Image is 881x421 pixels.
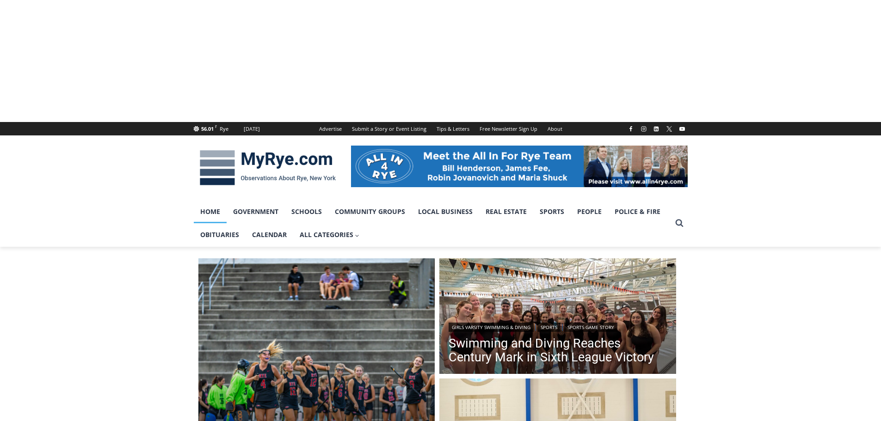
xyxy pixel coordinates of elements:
[412,200,479,223] a: Local Business
[431,122,474,135] a: Tips & Letters
[194,200,671,247] nav: Primary Navigation
[194,223,246,246] a: Obituaries
[638,123,649,134] a: Instagram
[664,123,675,134] a: X
[571,200,608,223] a: People
[537,323,561,332] a: Sports
[314,122,567,135] nav: Secondary Navigation
[285,200,328,223] a: Schools
[220,125,228,133] div: Rye
[347,122,431,135] a: Submit a Story or Event Listing
[244,125,260,133] div: [DATE]
[194,200,227,223] a: Home
[479,200,533,223] a: Real Estate
[227,200,285,223] a: Government
[449,323,534,332] a: Girls Varsity Swimming & Diving
[671,215,688,232] button: View Search Form
[474,122,542,135] a: Free Newsletter Sign Up
[215,124,217,129] span: F
[651,123,662,134] a: Linkedin
[449,321,667,332] div: | |
[328,200,412,223] a: Community Groups
[608,200,667,223] a: Police & Fire
[201,125,214,132] span: 56.01
[677,123,688,134] a: YouTube
[439,258,676,377] a: Read More Swimming and Diving Reaches Century Mark in Sixth League Victory
[314,122,347,135] a: Advertise
[564,323,617,332] a: Sports Game Story
[439,258,676,377] img: (PHOTO: The Rye - Rye Neck - Blind Brook Swim and Dive team from a victory on September 19, 2025....
[449,336,667,364] a: Swimming and Diving Reaches Century Mark in Sixth League Victory
[542,122,567,135] a: About
[351,146,688,187] img: All in for Rye
[246,223,293,246] a: Calendar
[300,230,360,240] span: All Categories
[625,123,636,134] a: Facebook
[293,223,366,246] a: All Categories
[194,144,342,192] img: MyRye.com
[533,200,571,223] a: Sports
